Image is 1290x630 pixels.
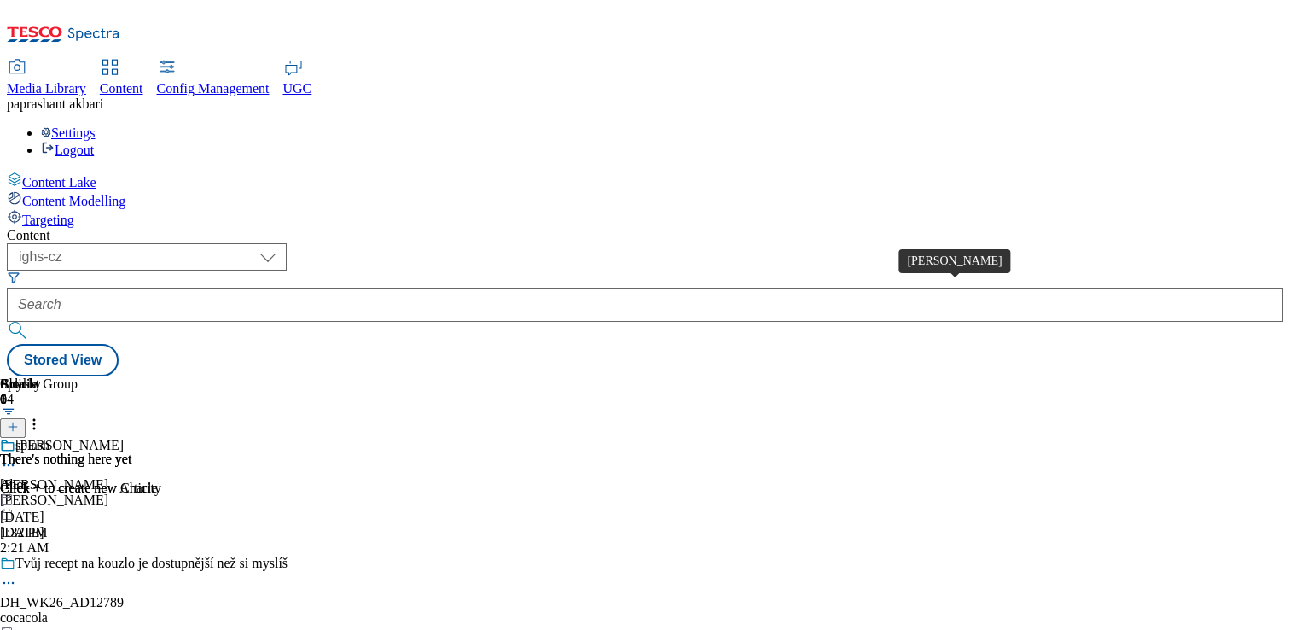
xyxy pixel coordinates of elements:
[22,213,74,227] span: Targeting
[15,556,288,571] div: Tvůj recept na kouzlo je dostupnější než si myslíš
[283,81,312,96] span: UGC
[157,81,270,96] span: Config Management
[100,81,143,96] span: Content
[7,190,1283,209] a: Content Modelling
[100,61,143,96] a: Content
[41,143,94,157] a: Logout
[22,175,96,190] span: Content Lake
[7,344,119,376] button: Stored View
[7,209,1283,228] a: Targeting
[20,96,103,111] span: prashant akbari
[157,61,270,96] a: Config Management
[7,61,86,96] a: Media Library
[7,288,1283,322] input: Search
[7,81,86,96] span: Media Library
[22,194,125,208] span: Content Modelling
[15,438,49,453] div: splash
[41,125,96,140] a: Settings
[7,271,20,284] svg: Search Filters
[7,172,1283,190] a: Content Lake
[7,228,1283,243] div: Content
[15,438,124,453] div: [PERSON_NAME]
[7,96,20,111] span: pa
[283,61,312,96] a: UGC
